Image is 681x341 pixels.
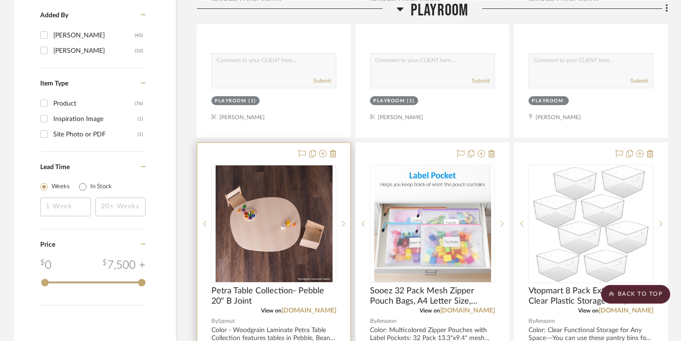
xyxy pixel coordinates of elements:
[374,165,491,282] img: Sooez 32 Pack Mesh Zipper Pouch Bags, A4 Letter Size, Zipper Bags with Label Pocket, Waterproof P...
[51,182,70,192] label: Weeks
[599,307,653,314] a: [DOMAIN_NAME]
[313,77,331,85] button: Submit
[533,165,649,282] img: Vtopmart 8 Pack Extra Large Clear Plastic Storage Bins,11x11 Cube Acrylic Organizer Square Contai...
[601,285,670,304] scroll-to-top-button: BACK TO TOP
[211,286,336,306] span: Petra Table Collection- Pebble 20" B Joint
[529,317,535,326] span: By
[630,77,648,85] button: Submit
[370,317,377,326] span: By
[248,98,256,105] div: (1)
[529,286,653,306] span: Vtopmart 8 Pack Extra Large Clear Plastic Storage Bins,11x11 Cube Acrylic Organizer Square Contai...
[472,77,490,85] button: Submit
[40,257,51,274] div: 0
[215,98,246,105] div: Playroom
[212,165,336,283] div: 0
[95,198,146,216] input: 20+ Weeks
[407,98,415,105] div: (1)
[578,308,599,313] span: View on
[90,182,112,192] label: In Stock
[135,96,143,111] div: (76)
[40,242,55,248] span: Price
[535,317,555,326] span: Amazon
[420,308,440,313] span: View on
[218,317,235,326] span: Sprout
[216,165,333,282] img: Petra Table Collection- Pebble 20" B Joint
[211,317,218,326] span: By
[53,96,135,111] div: Product
[135,28,143,43] div: (45)
[282,307,336,314] a: [DOMAIN_NAME]
[40,164,70,170] span: Lead Time
[135,43,143,58] div: (33)
[532,98,563,105] div: Playroom
[138,112,143,127] div: (1)
[53,112,138,127] div: Inspiration Image
[370,286,495,306] span: Sooez 32 Pack Mesh Zipper Pouch Bags, A4 Letter Size, Zipper Bags with Label Pocket, Waterproof P...
[370,165,494,283] div: 0
[102,257,145,274] div: 7,500 +
[53,28,135,43] div: [PERSON_NAME]
[53,43,135,58] div: [PERSON_NAME]
[377,317,397,326] span: Amazon
[40,80,68,87] span: Item Type
[440,307,495,314] a: [DOMAIN_NAME]
[138,127,143,142] div: (1)
[40,12,68,19] span: Added By
[53,127,138,142] div: Site Photo or PDF
[40,198,91,216] input: 1 Week
[373,98,405,105] div: Playroom
[261,308,282,313] span: View on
